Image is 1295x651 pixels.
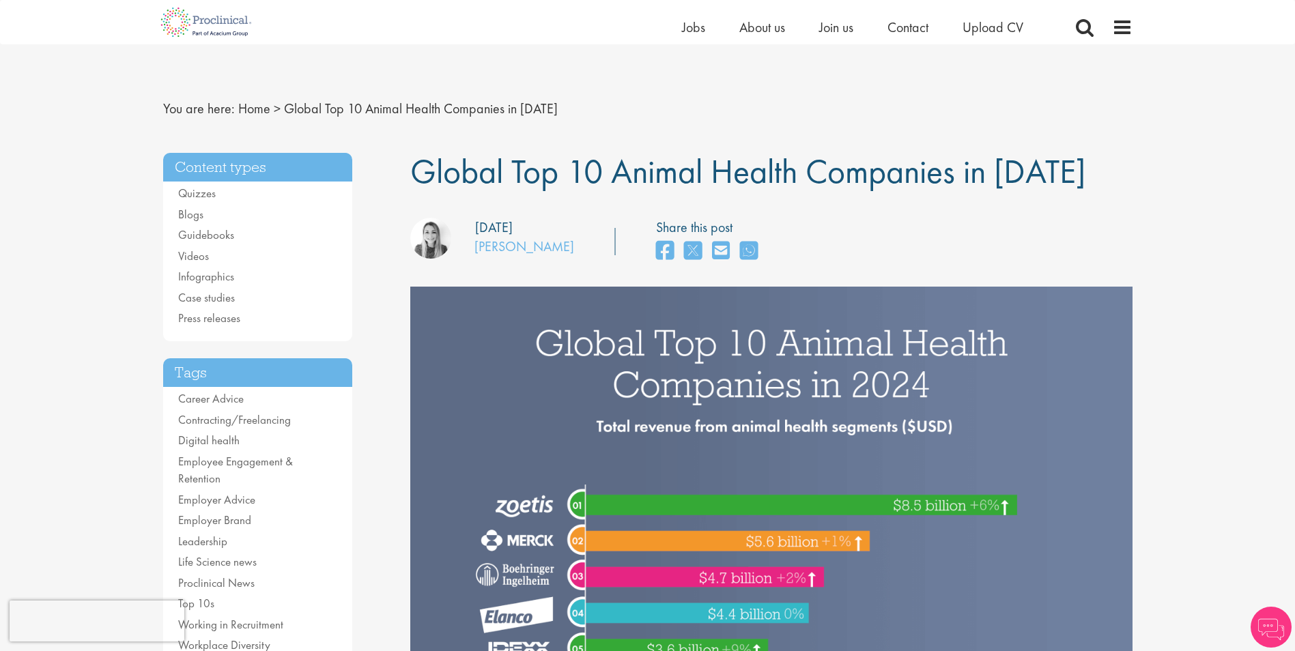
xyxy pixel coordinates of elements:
a: Contracting/Freelancing [178,412,291,427]
iframe: reCAPTCHA [10,601,184,641]
a: Top 10s [178,596,214,611]
a: [PERSON_NAME] [474,237,574,255]
div: [DATE] [475,218,513,237]
a: Join us [819,18,853,36]
a: Employer Brand [178,512,251,527]
img: Chatbot [1251,607,1292,648]
a: Working in Recruitment [178,617,283,632]
a: Case studies [178,290,235,305]
span: > [274,100,281,117]
a: Quizzes [178,186,216,201]
a: share on whats app [740,237,758,266]
a: Proclinical News [178,575,255,590]
a: Employee Engagement & Retention [178,454,293,487]
a: Upload CV [963,18,1023,36]
h3: Tags [163,358,353,388]
a: About us [739,18,785,36]
a: Life Science news [178,554,257,569]
a: share on email [712,237,730,266]
a: Videos [178,248,209,263]
a: Contact [887,18,928,36]
a: Leadership [178,534,227,549]
a: Career Advice [178,391,244,406]
span: Global Top 10 Animal Health Companies in [DATE] [410,149,1085,193]
label: Share this post [656,218,765,237]
img: Hannah Burke [410,218,451,259]
a: share on twitter [684,237,702,266]
a: Digital health [178,433,240,448]
a: Press releases [178,310,240,325]
a: Blogs [178,207,203,222]
span: Global Top 10 Animal Health Companies in [DATE] [284,100,558,117]
a: Employer Advice [178,492,255,507]
h3: Content types [163,153,353,182]
a: Jobs [682,18,705,36]
span: You are here: [163,100,235,117]
a: breadcrumb link [238,100,270,117]
a: Infographics [178,269,234,284]
a: Guidebooks [178,227,234,242]
a: share on facebook [656,237,674,266]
